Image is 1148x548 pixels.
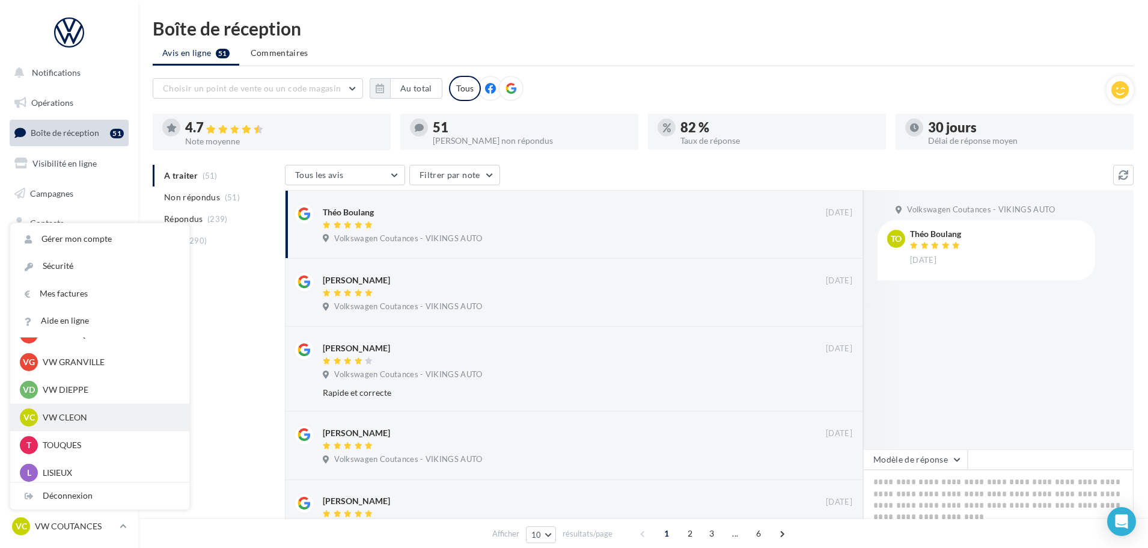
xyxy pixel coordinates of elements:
[749,524,768,543] span: 6
[7,241,131,266] a: Médiathèque
[285,165,405,185] button: Tous les avis
[323,342,390,354] div: [PERSON_NAME]
[680,121,876,134] div: 82 %
[323,274,390,286] div: [PERSON_NAME]
[1107,507,1136,536] div: Open Intercom Messenger
[928,121,1124,134] div: 30 jours
[164,213,203,225] span: Répondus
[10,226,189,253] a: Gérer mon compte
[492,528,519,540] span: Afficher
[323,495,390,507] div: [PERSON_NAME]
[910,255,936,266] span: [DATE]
[7,271,131,296] a: Calendrier
[30,188,73,198] span: Campagnes
[826,428,852,439] span: [DATE]
[10,280,189,307] a: Mes factures
[32,67,81,78] span: Notifications
[26,439,31,451] span: T
[23,356,35,368] span: VG
[225,192,240,202] span: (51)
[187,236,207,245] span: (290)
[32,158,97,168] span: Visibilité en ligne
[23,384,35,396] span: VD
[27,467,31,479] span: L
[910,230,963,238] div: Théo Boulang
[526,526,557,543] button: 10
[409,165,500,185] button: Filtrer par note
[185,137,381,146] div: Note moyenne
[153,78,363,99] button: Choisir un point de vente ou un code magasin
[370,78,442,99] button: Au total
[23,411,35,423] span: VC
[531,530,542,540] span: 10
[16,520,27,532] span: VC
[164,191,220,203] span: Non répondus
[323,387,774,399] div: Rapide et correcte
[826,343,852,354] span: [DATE]
[7,60,126,85] button: Notifications
[680,524,700,543] span: 2
[43,439,175,451] p: TOUQUES
[43,467,175,479] p: LISIEUX
[891,233,902,245] span: To
[110,129,124,138] div: 51
[7,211,131,236] a: Contacts
[334,301,482,312] span: Volkswagen Coutances - VIKINGS AUTO
[31,97,73,108] span: Opérations
[30,218,64,228] span: Contacts
[657,524,676,543] span: 1
[7,120,131,146] a: Boîte de réception51
[334,233,482,244] span: Volkswagen Coutances - VIKINGS AUTO
[323,206,374,218] div: Théo Boulang
[826,276,852,286] span: [DATE]
[390,78,442,99] button: Au total
[702,524,721,543] span: 3
[563,528,612,540] span: résultats/page
[826,497,852,508] span: [DATE]
[295,170,344,180] span: Tous les avis
[433,137,629,145] div: [PERSON_NAME] non répondus
[725,524,745,543] span: ...
[323,427,390,439] div: [PERSON_NAME]
[7,151,131,176] a: Visibilité en ligne
[43,411,175,423] p: VW CLEON
[7,340,131,376] a: Campagnes DataOnDemand
[207,214,228,224] span: (239)
[449,76,481,101] div: Tous
[7,181,131,206] a: Campagnes
[680,137,876,145] div: Taux de réponse
[826,208,852,218] span: [DATE]
[928,137,1124,145] div: Délai de réponse moyen
[35,520,115,532] p: VW COUTANCES
[163,83,341,93] span: Choisir un point de vente ou un code magasin
[10,253,189,280] a: Sécurité
[907,205,1055,215] span: Volkswagen Coutances - VIKINGS AUTO
[863,449,968,470] button: Modèle de réponse
[10,482,189,510] div: Déconnexion
[153,19,1134,37] div: Boîte de réception
[334,369,482,380] span: Volkswagen Coutances - VIKINGS AUTO
[433,121,629,134] div: 51
[10,515,129,538] a: VC VW COUTANCES
[334,454,482,465] span: Volkswagen Coutances - VIKINGS AUTO
[185,121,381,135] div: 4.7
[10,307,189,334] a: Aide en ligne
[251,47,308,59] span: Commentaires
[7,300,131,336] a: PLV et print personnalisable
[43,356,175,368] p: VW GRANVILLE
[43,384,175,396] p: VW DIEPPE
[7,90,131,115] a: Opérations
[31,128,99,138] span: Boîte de réception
